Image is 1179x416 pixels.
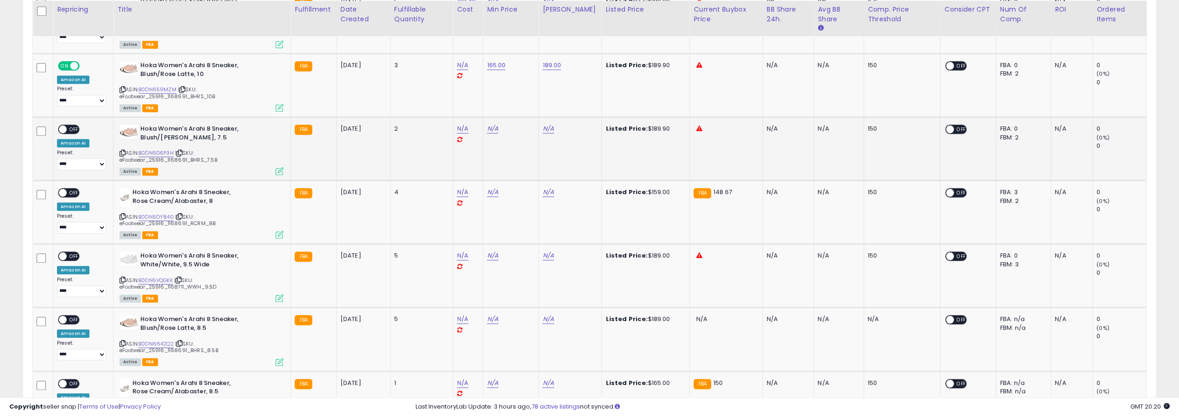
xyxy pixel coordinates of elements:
div: 0 [1097,332,1146,340]
span: FBA [142,295,158,303]
div: 0 [1097,315,1146,323]
div: Fulfillment [295,5,332,14]
a: N/A [457,188,468,197]
div: 5 [394,315,446,323]
span: All listings currently available for purchase on Amazon [120,41,141,49]
div: N/A [1055,379,1085,387]
div: 1 [394,379,446,387]
span: OFF [954,62,969,70]
span: | SKU: eFootwear_25916_1168691_BHRS_7.5B [120,149,217,163]
b: Hoka Women's Arahi 8 Sneaker, Rose Cream/Alabaster, 8 [132,188,245,208]
div: N/A [767,188,807,196]
div: 150 [868,188,933,196]
div: Current Buybox Price [694,5,758,24]
span: FBA [142,231,158,239]
div: Amazon AI [57,266,89,274]
div: $189.00 [605,252,682,260]
div: 0 [1097,269,1146,277]
div: FBM: 2 [1000,133,1043,142]
a: Privacy Policy [120,402,161,411]
div: N/A [818,315,857,323]
div: FBA: n/a [1000,315,1043,323]
b: Listed Price: [605,61,648,69]
div: [DATE] [340,61,378,69]
div: Fulfillable Quantity [394,5,449,24]
small: (0%) [1097,70,1110,77]
div: Amazon AI [57,329,89,338]
div: FBA: 0 [1000,125,1043,133]
a: N/A [542,188,554,197]
div: 0 [1097,188,1146,196]
img: 41kmWmOTt4L._SL40_.jpg [120,125,138,139]
a: N/A [542,315,554,324]
div: [DATE] [340,188,378,196]
span: OFF [78,62,93,70]
div: N/A [818,252,857,260]
span: OFF [954,316,969,324]
span: OFF [954,379,969,387]
div: FBM: n/a [1000,324,1043,332]
div: $165.00 [605,379,682,387]
div: [DATE] [340,125,378,133]
b: Listed Price: [605,378,648,387]
div: N/A [767,252,807,260]
span: | SKU: eFootwear_25916_1168691_RCRM_8B [120,213,215,227]
a: N/A [487,251,498,260]
a: N/A [457,378,468,388]
small: FBA [295,125,312,135]
div: Preset: [57,213,106,234]
small: FBA [295,61,312,71]
span: All listings currently available for purchase on Amazon [120,168,141,176]
a: B0DN6642Q2 [139,340,174,348]
div: Amazon AI [57,202,89,211]
small: Avg BB Share. [818,24,823,32]
div: [DATE] [340,252,378,260]
div: Listed Price [605,5,686,14]
b: Hoka Women's Arahi 8 Sneaker, Blush/Rose Latte, 8.5 [140,315,253,334]
div: ASIN: [120,61,284,111]
a: 78 active listings [531,402,580,411]
div: 0 [1097,142,1146,150]
span: FBA [142,104,158,112]
div: FBM: 2 [1000,197,1043,205]
b: Listed Price: [605,251,648,260]
small: FBA [295,252,312,262]
span: | SKU: eFootwear_25916_1168691_BHRS_10B [120,86,215,100]
div: 0 [1097,61,1146,69]
div: Num of Comp. [1000,5,1047,24]
span: OFF [67,252,82,260]
a: B0DN5VQGKK [139,277,173,284]
span: All listings currently available for purchase on Amazon [120,358,141,366]
span: OFF [67,316,82,324]
b: Listed Price: [605,124,648,133]
img: 41kmWmOTt4L._SL40_.jpg [120,61,138,75]
span: FBA [142,358,158,366]
div: Preset: [57,340,106,361]
span: 2025-10-6 20:20 GMT [1130,402,1170,411]
a: N/A [542,251,554,260]
div: Preset: [57,277,106,297]
small: (0%) [1097,261,1110,268]
div: Min Price [487,5,535,14]
div: N/A [818,379,857,387]
b: Hoka Women's Arahi 8 Sneaker, White/White, 9.5 Wide [140,252,253,271]
div: FBA: 3 [1000,188,1043,196]
span: | SKU: eFootwear_25916_1168711_WWH_9.5D [120,277,216,290]
b: Listed Price: [605,315,648,323]
small: (0%) [1097,324,1110,332]
a: 165.00 [487,61,505,70]
div: Ordered Items [1097,5,1142,24]
div: N/A [1055,125,1085,133]
small: FBA [295,188,312,198]
img: 21YgaH--H7L._SL40_.jpg [120,252,138,265]
span: FBA [142,168,158,176]
div: N/A [767,379,807,387]
a: N/A [487,315,498,324]
div: Preset: [57,150,106,170]
a: N/A [487,378,498,388]
div: $189.90 [605,61,682,69]
div: 2 [394,125,446,133]
a: B0DN5DY84G [139,213,174,221]
span: OFF [67,126,82,133]
div: $189.00 [605,315,682,323]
